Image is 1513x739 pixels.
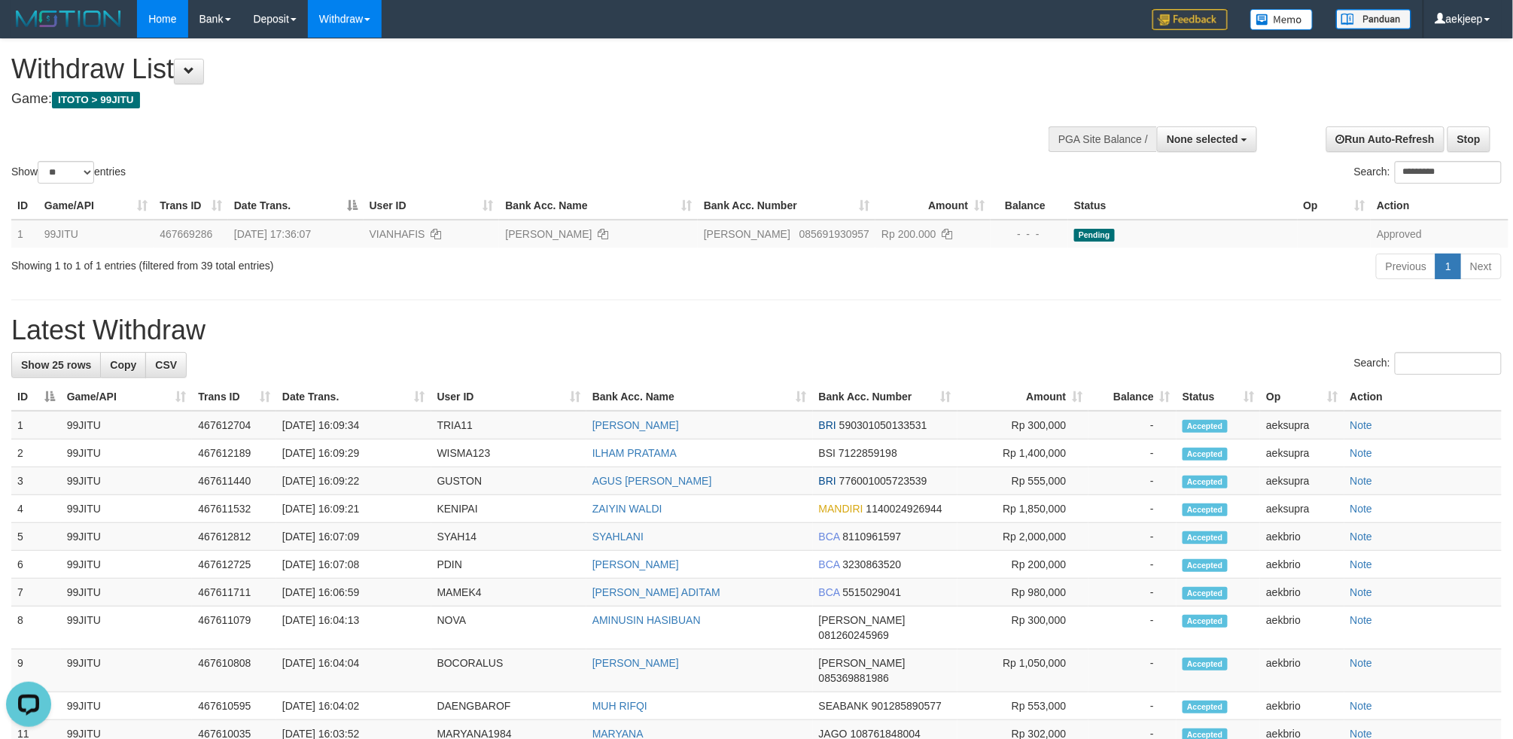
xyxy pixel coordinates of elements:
[819,447,836,459] span: BSI
[1448,126,1490,152] a: Stop
[192,467,276,495] td: 467611440
[1088,495,1177,523] td: -
[1183,420,1228,433] span: Accepted
[11,467,61,495] td: 3
[1298,192,1371,220] th: Op: activate to sort column ascending
[1260,607,1344,649] td: aekbrio
[276,411,431,439] td: [DATE] 16:09:34
[592,475,712,487] a: AGUS [PERSON_NAME]
[1336,9,1411,29] img: panduan.png
[1088,551,1177,579] td: -
[957,439,1089,467] td: Rp 1,400,000
[276,467,431,495] td: [DATE] 16:09:22
[1395,352,1502,375] input: Search:
[1088,467,1177,495] td: -
[61,523,193,551] td: 99JITU
[1074,229,1115,242] span: Pending
[1183,701,1228,713] span: Accepted
[1350,419,1373,431] a: Note
[431,411,586,439] td: TRIA11
[234,228,311,240] span: [DATE] 17:36:07
[228,192,364,220] th: Date Trans.: activate to sort column descending
[1260,439,1344,467] td: aeksupra
[276,692,431,720] td: [DATE] 16:04:02
[1088,692,1177,720] td: -
[276,523,431,551] td: [DATE] 16:07:09
[1354,352,1502,375] label: Search:
[1260,649,1344,692] td: aekbrio
[276,607,431,649] td: [DATE] 16:04:13
[872,700,942,712] span: Copy 901285890577 to clipboard
[11,607,61,649] td: 8
[875,192,991,220] th: Amount: activate to sort column ascending
[819,657,906,669] span: [PERSON_NAME]
[1088,411,1177,439] td: -
[61,383,193,411] th: Game/API: activate to sort column ascending
[1088,579,1177,607] td: -
[839,419,927,431] span: Copy 590301050133531 to clipboard
[100,352,146,378] a: Copy
[110,359,136,371] span: Copy
[499,192,698,220] th: Bank Acc. Name: activate to sort column ascending
[799,228,869,240] span: Copy 085691930957 to clipboard
[1260,692,1344,720] td: aekbrio
[431,551,586,579] td: PDIN
[276,383,431,411] th: Date Trans.: activate to sort column ascending
[11,352,101,378] a: Show 25 rows
[61,439,193,467] td: 99JITU
[61,467,193,495] td: 99JITU
[819,531,840,543] span: BCA
[431,495,586,523] td: KENIPAI
[586,383,813,411] th: Bank Acc. Name: activate to sort column ascending
[1177,383,1260,411] th: Status: activate to sort column ascending
[1326,126,1445,152] a: Run Auto-Refresh
[192,383,276,411] th: Trans ID: activate to sort column ascending
[1350,700,1373,712] a: Note
[957,383,1089,411] th: Amount: activate to sort column ascending
[505,228,592,240] a: [PERSON_NAME]
[192,579,276,607] td: 467611711
[819,629,889,641] span: Copy 081260245969 to clipboard
[819,419,836,431] span: BRI
[819,614,906,626] span: [PERSON_NAME]
[843,586,902,598] span: Copy 5515029041 to clipboard
[61,649,193,692] td: 99JITU
[364,192,500,220] th: User ID: activate to sort column ascending
[1260,579,1344,607] td: aekbrio
[11,8,126,30] img: MOTION_logo.png
[813,383,957,411] th: Bank Acc. Number: activate to sort column ascending
[592,503,662,515] a: ZAIYIN WALDI
[1183,658,1228,671] span: Accepted
[698,192,875,220] th: Bank Acc. Number: activate to sort column ascending
[592,419,679,431] a: [PERSON_NAME]
[1260,467,1344,495] td: aeksupra
[61,579,193,607] td: 99JITU
[11,161,126,184] label: Show entries
[1350,657,1373,669] a: Note
[1157,126,1257,152] button: None selected
[431,523,586,551] td: SYAH14
[839,475,927,487] span: Copy 776001005723539 to clipboard
[431,439,586,467] td: WISMA123
[192,439,276,467] td: 467612189
[1260,551,1344,579] td: aekbrio
[1350,558,1373,570] a: Note
[6,6,51,51] button: Open LiveChat chat widget
[1183,587,1228,600] span: Accepted
[11,315,1502,345] h1: Latest Withdraw
[819,475,836,487] span: BRI
[11,383,61,411] th: ID: activate to sort column descending
[11,649,61,692] td: 9
[431,579,586,607] td: MAMEK4
[704,228,790,240] span: [PERSON_NAME]
[11,523,61,551] td: 5
[843,531,902,543] span: Copy 8110961597 to clipboard
[370,228,425,240] span: VIANHAFIS
[592,657,679,669] a: [PERSON_NAME]
[957,551,1089,579] td: Rp 200,000
[155,359,177,371] span: CSV
[1260,411,1344,439] td: aeksupra
[957,692,1089,720] td: Rp 553,000
[38,192,154,220] th: Game/API: activate to sort column ascending
[1088,383,1177,411] th: Balance: activate to sort column ascending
